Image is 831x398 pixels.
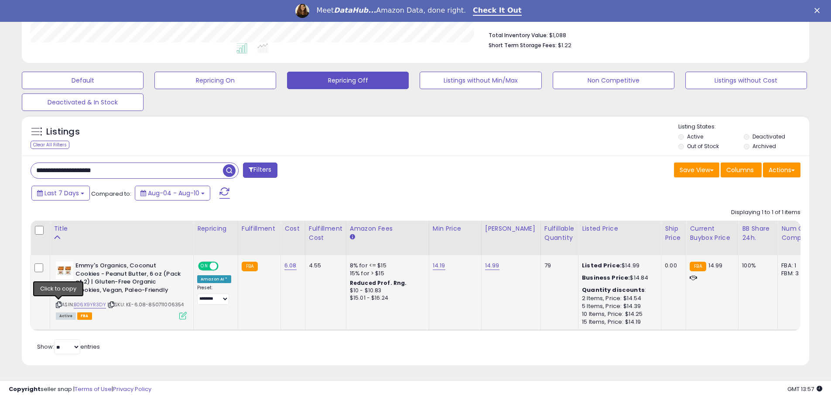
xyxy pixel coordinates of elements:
div: 8% for <= $15 [350,262,422,270]
div: Displaying 1 to 1 of 1 items [731,208,800,217]
b: Listed Price: [582,261,622,270]
div: ASIN: [56,262,187,318]
a: Privacy Policy [113,385,151,393]
div: 15 Items, Price: $14.19 [582,318,654,326]
div: Fulfillment Cost [309,224,342,242]
a: B06X9YR3DY [74,301,106,308]
span: $1.22 [558,41,571,49]
button: Non Competitive [553,72,674,89]
span: FBA [77,312,92,320]
b: Business Price: [582,273,630,282]
div: Repricing [197,224,234,233]
i: DataHub... [334,6,376,14]
div: Title [54,224,190,233]
b: Reduced Prof. Rng. [350,279,407,287]
div: 2 Items, Price: $14.54 [582,294,654,302]
button: Repricing Off [287,72,409,89]
li: $1,088 [489,29,794,40]
img: 4191onUfkqL._SL40_.jpg [56,262,73,279]
div: Cost [284,224,301,233]
div: Clear All Filters [31,141,69,149]
span: Show: entries [37,343,100,351]
div: $15.01 - $16.24 [350,294,422,302]
span: 14.99 [708,261,723,270]
div: Ship Price [665,224,682,242]
a: 14.19 [433,261,445,270]
div: 79 [544,262,571,270]
span: All listings currently available for purchase on Amazon [56,312,76,320]
div: [PERSON_NAME] [485,224,537,233]
b: Quantity discounts [582,286,645,294]
img: Profile image for Georgie [295,4,309,18]
div: Listed Price [582,224,657,233]
div: 5 Items, Price: $14.39 [582,302,654,310]
div: Amazon Fees [350,224,425,233]
span: Columns [726,166,754,174]
span: 2025-08-18 13:57 GMT [787,385,822,393]
label: Deactivated [752,133,785,140]
span: Aug-04 - Aug-10 [148,189,199,197]
div: FBM: 3 [781,270,810,277]
div: $14.84 [582,274,654,282]
button: Default [22,72,144,89]
div: Min Price [433,224,478,233]
button: Deactivated & In Stock [22,93,144,111]
p: Listing States: [678,123,809,131]
div: : [582,286,654,294]
strong: Copyright [9,385,41,393]
span: OFF [217,263,231,270]
div: BB Share 24h. [742,224,774,242]
div: Close [814,8,823,13]
a: 14.99 [485,261,499,270]
span: Compared to: [91,190,131,198]
button: Save View [674,163,719,177]
button: Actions [763,163,800,177]
div: Meet Amazon Data, done right. [316,6,466,15]
div: FBA: 1 [781,262,810,270]
span: ON [199,263,210,270]
small: Amazon Fees. [350,233,355,241]
small: FBA [242,262,258,271]
button: Repricing On [154,72,276,89]
div: $14.99 [582,262,654,270]
div: Current Buybox Price [690,224,735,242]
h5: Listings [46,126,80,138]
label: Archived [752,142,776,150]
button: Columns [721,163,762,177]
b: Short Term Storage Fees: [489,42,557,49]
button: Last 7 Days [31,186,90,201]
label: Active [687,133,703,140]
div: 15% for > $15 [350,270,422,277]
b: Emmy's Organics, Coconut Cookies - Peanut Butter, 6 oz (Pack of 2) | Gluten-Free Organic Cookies,... [75,262,181,296]
div: 0.00 [665,262,679,270]
div: seller snap | | [9,385,151,394]
span: | SKU: KE-6.08-850711006354 [107,301,184,308]
a: Check It Out [473,6,522,16]
div: 100% [742,262,771,270]
b: Total Inventory Value: [489,31,548,39]
div: Preset: [197,285,231,305]
label: Out of Stock [687,142,719,150]
div: 4.55 [309,262,339,270]
button: Filters [243,163,277,178]
div: Amazon AI * [197,275,231,283]
div: Fulfillable Quantity [544,224,575,242]
button: Aug-04 - Aug-10 [135,186,210,201]
div: $10 - $10.83 [350,287,422,294]
a: 6.08 [284,261,297,270]
div: Num of Comp. [781,224,813,242]
button: Listings without Cost [685,72,807,89]
button: Listings without Min/Max [420,72,541,89]
div: 10 Items, Price: $14.25 [582,310,654,318]
span: Last 7 Days [44,189,79,197]
div: Fulfillment [242,224,277,233]
small: FBA [690,262,706,271]
a: Terms of Use [75,385,112,393]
